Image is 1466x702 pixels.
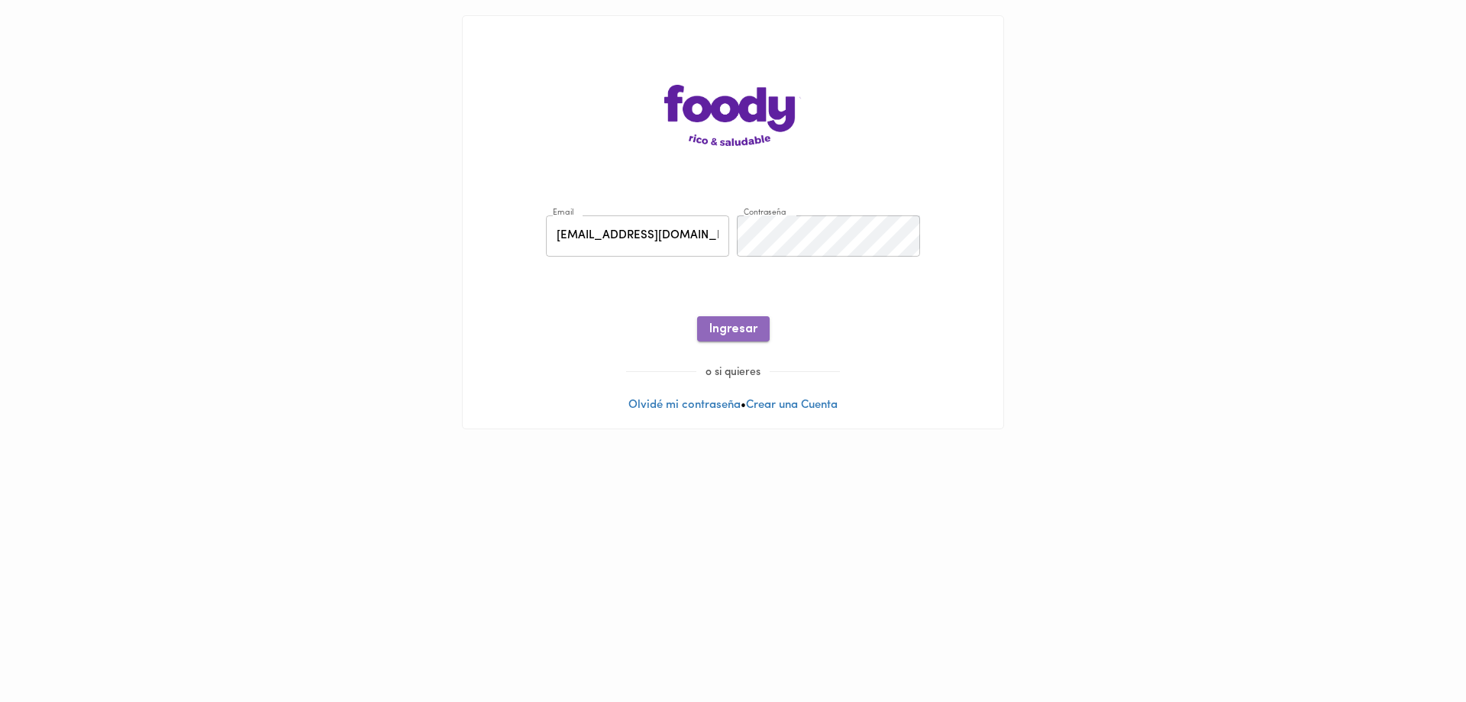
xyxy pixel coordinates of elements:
div: • [463,16,1003,429]
a: Crear una Cuenta [746,400,838,411]
button: Ingresar [697,316,770,341]
iframe: Messagebird Livechat Widget [1377,613,1451,687]
span: Ingresar [709,322,757,337]
span: o si quieres [696,367,770,378]
img: logo-main-page.png [664,85,802,146]
a: Olvidé mi contraseña [628,400,741,411]
input: pepitoperez@gmail.com [546,215,729,257]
